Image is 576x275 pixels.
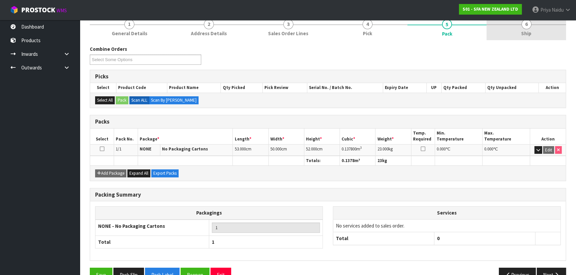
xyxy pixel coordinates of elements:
[90,46,127,52] label: Combine Orders
[463,6,518,12] strong: S01 - SFA NEW ZEALAND LTD
[307,83,383,92] th: Serial No. / Batch No.
[138,129,233,144] th: Package
[486,83,539,92] th: Qty Unpacked
[363,30,372,37] span: Pick
[521,30,531,37] span: Ship
[333,207,560,219] th: Services
[304,144,340,156] td: cm
[442,19,452,29] span: 5
[167,83,221,92] th: Product Name
[435,129,483,144] th: Min. Temperature
[95,169,126,177] button: Add Package
[268,144,304,156] td: cm
[127,169,150,177] button: Expand All
[340,129,375,144] th: Cubic
[342,158,355,163] span: 0.1378
[340,144,375,156] td: m
[98,223,165,229] strong: NONE - No Packaging Cartons
[543,146,554,154] button: Edit
[263,83,307,92] th: Pick Review
[333,219,560,232] td: No services added to sales order.
[530,129,566,144] th: Action
[95,73,561,80] h3: Picks
[212,239,215,245] span: 1
[552,7,564,13] span: Naidu
[90,83,116,92] th: Select
[441,83,485,92] th: Qty Packed
[375,156,411,166] th: kg
[57,7,67,14] small: WMS
[95,119,561,125] h3: Packs
[268,30,308,37] span: Sales Order Lines
[304,156,340,166] th: Totals:
[304,129,340,144] th: Height
[95,207,323,220] th: Packagings
[112,30,147,37] span: General Details
[191,30,227,37] span: Address Details
[435,144,483,156] td: ℃
[124,19,134,29] span: 1
[116,83,167,92] th: Product Code
[437,235,440,241] span: 0
[140,146,151,152] strong: NONE
[538,83,566,92] th: Action
[342,146,357,152] span: 0.137800
[377,158,382,163] span: 23
[233,144,268,156] td: cm
[283,19,293,29] span: 3
[484,146,493,152] span: 0.000
[234,146,245,152] span: 53.000
[362,19,372,29] span: 4
[426,83,441,92] th: UP
[221,83,263,92] th: Qty Picked
[437,146,446,152] span: 0.000
[116,146,121,152] span: 1/1
[340,156,375,166] th: m³
[95,192,561,198] h3: Packing Summary
[270,146,281,152] span: 50.000
[375,144,411,156] td: kg
[521,19,531,29] span: 6
[360,145,362,150] sup: 3
[151,169,179,177] button: Export Packs
[129,170,148,176] span: Expand All
[383,83,426,92] th: Expiry Date
[411,129,435,144] th: Temp. Required
[129,96,149,104] label: Scan ALL
[233,129,268,144] th: Length
[204,19,214,29] span: 2
[149,96,199,104] label: Scan By [PERSON_NAME]
[116,96,128,104] button: Pack
[90,129,114,144] th: Select
[333,232,434,245] th: Total
[95,235,209,248] th: Total
[10,6,18,14] img: cube-alt.png
[375,129,411,144] th: Weight
[268,129,304,144] th: Width
[540,7,551,13] span: Priya
[21,6,55,14] span: ProStock
[442,30,452,37] span: Pack
[306,146,317,152] span: 52.000
[459,4,522,15] a: S01 - SFA NEW ZEALAND LTD
[483,129,530,144] th: Max. Temperature
[95,96,115,104] button: Select All
[483,144,530,156] td: ℃
[114,129,138,144] th: Pack No.
[377,146,388,152] span: 23.000
[162,146,208,152] strong: No Packaging Cartons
